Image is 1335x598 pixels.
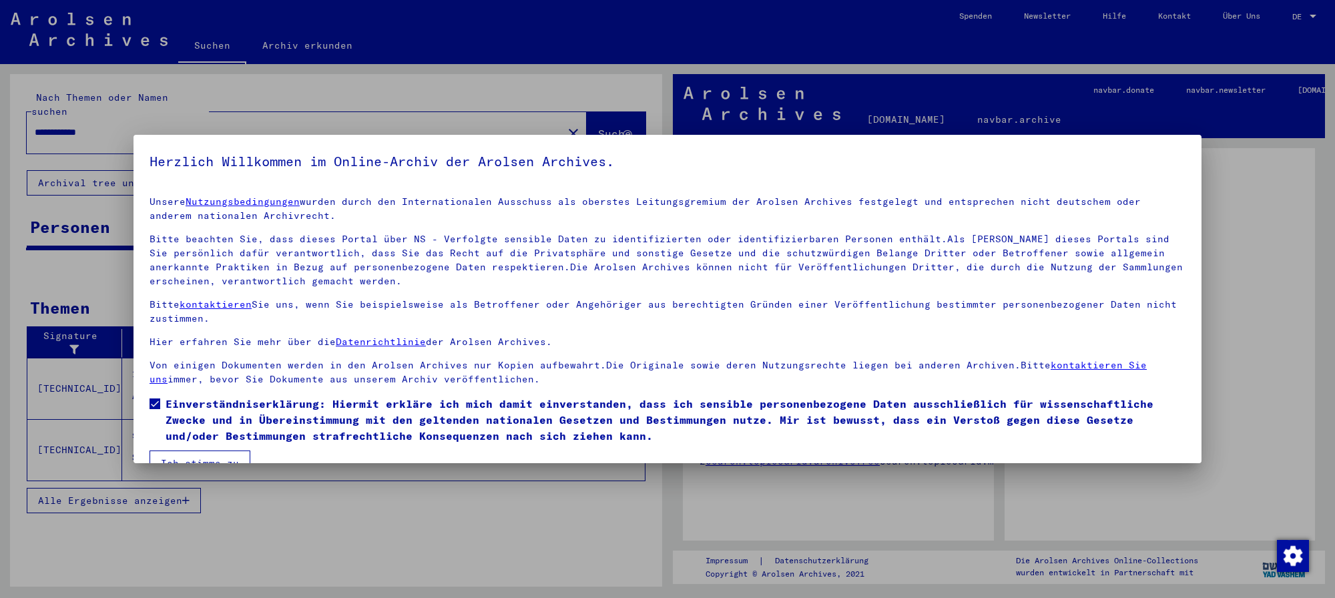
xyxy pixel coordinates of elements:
[150,359,1147,385] a: kontaktieren Sie uns
[180,298,252,310] a: kontaktieren
[150,298,1185,326] p: Bitte Sie uns, wenn Sie beispielsweise als Betroffener oder Angehöriger aus berechtigten Gründen ...
[150,335,1185,349] p: Hier erfahren Sie mehr über die der Arolsen Archives.
[150,195,1185,223] p: Unsere wurden durch den Internationalen Ausschuss als oberstes Leitungsgremium der Arolsen Archiv...
[186,196,300,208] a: Nutzungsbedingungen
[166,396,1185,444] span: Einverständniserklärung: Hiermit erkläre ich mich damit einverstanden, dass ich sensible personen...
[150,151,1185,172] h5: Herzlich Willkommen im Online-Archiv der Arolsen Archives.
[336,336,426,348] a: Datenrichtlinie
[150,232,1185,288] p: Bitte beachten Sie, dass dieses Portal über NS - Verfolgte sensible Daten zu identifizierten oder...
[1277,540,1309,572] img: Zustimmung ändern
[150,358,1185,386] p: Von einigen Dokumenten werden in den Arolsen Archives nur Kopien aufbewahrt.Die Originale sowie d...
[150,451,250,476] button: Ich stimme zu
[1276,539,1308,571] div: Zustimmung ändern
